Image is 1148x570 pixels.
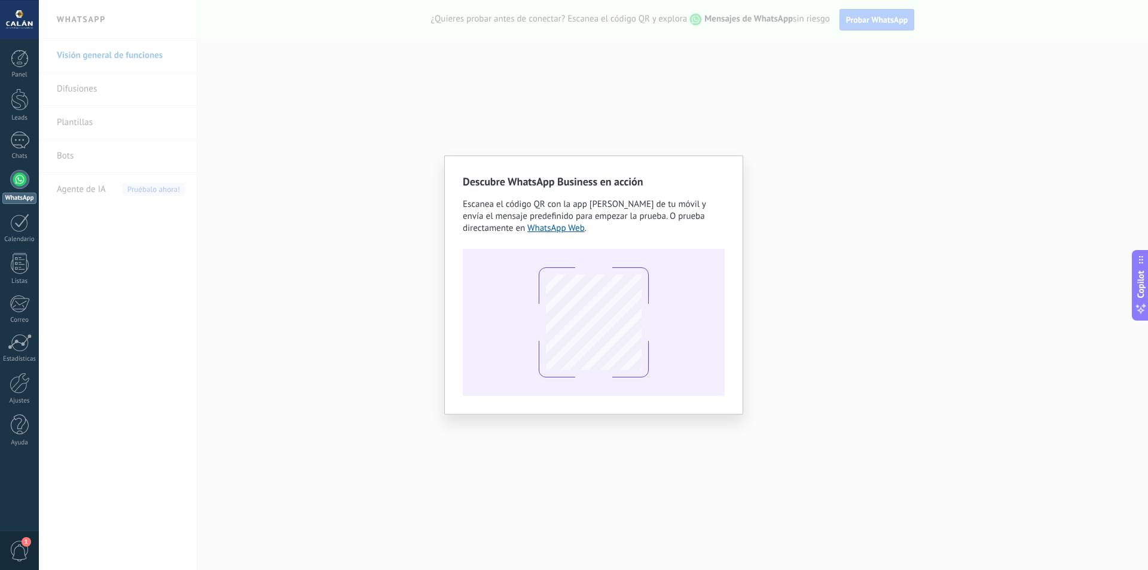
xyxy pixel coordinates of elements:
[2,153,37,160] div: Chats
[2,316,37,324] div: Correo
[2,397,37,405] div: Ajustes
[2,114,37,122] div: Leads
[463,174,725,189] h2: Descubre WhatsApp Business en acción
[2,193,36,204] div: WhatsApp
[1135,270,1147,298] span: Copilot
[2,439,37,447] div: Ayuda
[2,236,37,243] div: Calendario
[463,199,706,234] span: Escanea el código QR con la app [PERSON_NAME] de tu móvil y envía el mensaje predefinido para emp...
[2,355,37,363] div: Estadísticas
[2,71,37,79] div: Panel
[527,222,585,234] a: WhatsApp Web
[463,199,725,234] div: .
[22,537,31,547] span: 1
[2,278,37,285] div: Listas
